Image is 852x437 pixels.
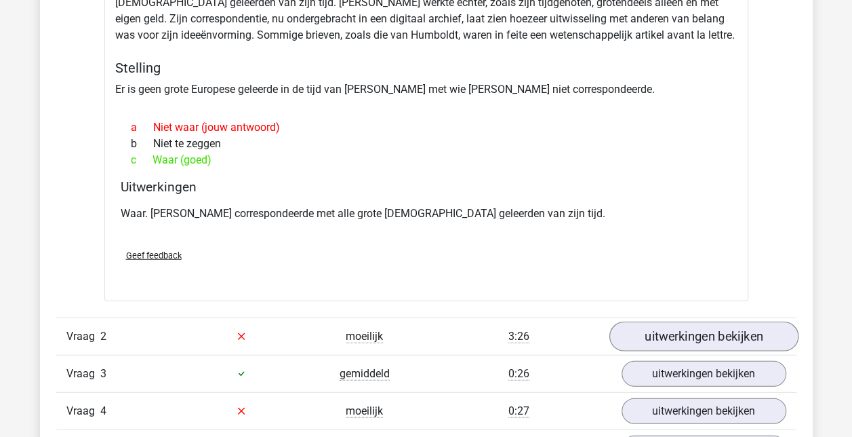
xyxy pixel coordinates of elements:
span: 0:26 [508,367,529,381]
span: c [131,152,153,168]
h4: Uitwerkingen [121,179,732,195]
span: Vraag [66,328,100,345]
div: Niet waar (jouw antwoord) [121,119,732,136]
span: Vraag [66,366,100,382]
span: 4 [100,404,106,417]
span: Vraag [66,403,100,419]
span: 3:26 [508,330,529,343]
span: 3 [100,367,106,380]
span: b [131,136,153,152]
span: a [131,119,153,136]
span: gemiddeld [340,367,390,381]
span: moeilijk [346,330,383,343]
h5: Stelling [115,60,737,76]
span: Geef feedback [126,250,182,261]
span: 0:27 [508,404,529,418]
a: uitwerkingen bekijken [622,398,786,424]
span: 2 [100,330,106,343]
div: Niet te zeggen [121,136,732,152]
a: uitwerkingen bekijken [622,361,786,387]
span: moeilijk [346,404,383,418]
p: Waar. [PERSON_NAME] correspondeerde met alle grote [DEMOGRAPHIC_DATA] geleerden van zijn tijd. [121,206,732,222]
a: uitwerkingen bekijken [609,322,798,351]
div: Waar (goed) [121,152,732,168]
